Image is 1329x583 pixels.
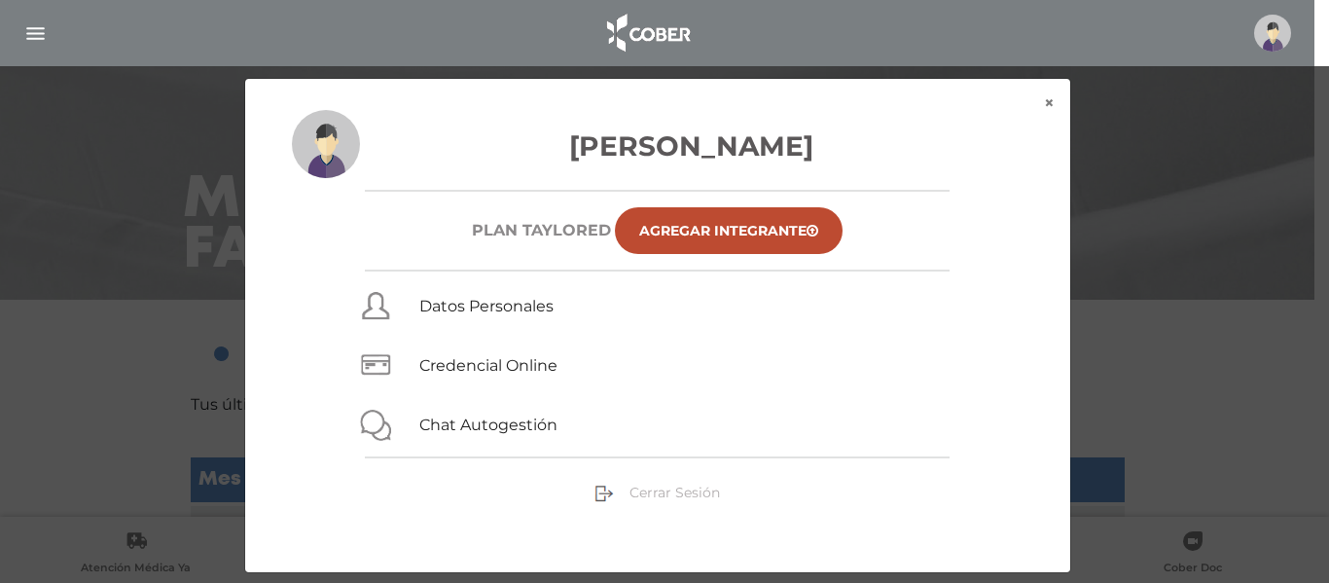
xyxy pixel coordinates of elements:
a: Chat Autogestión [419,416,557,434]
img: profile-placeholder.svg [292,110,360,178]
a: Credencial Online [419,356,557,375]
a: Datos Personales [419,297,554,315]
img: logo_cober_home-white.png [596,10,699,56]
span: Cerrar Sesión [629,484,720,501]
h6: Plan TAYLORED [472,221,611,239]
a: Agregar Integrante [615,207,843,254]
h3: [PERSON_NAME] [292,126,1024,166]
img: profile-placeholder.svg [1254,15,1291,52]
img: Cober_menu-lines-white.svg [23,21,48,46]
a: Cerrar Sesión [594,483,720,500]
img: sign-out.png [594,484,614,503]
button: × [1028,79,1070,128]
